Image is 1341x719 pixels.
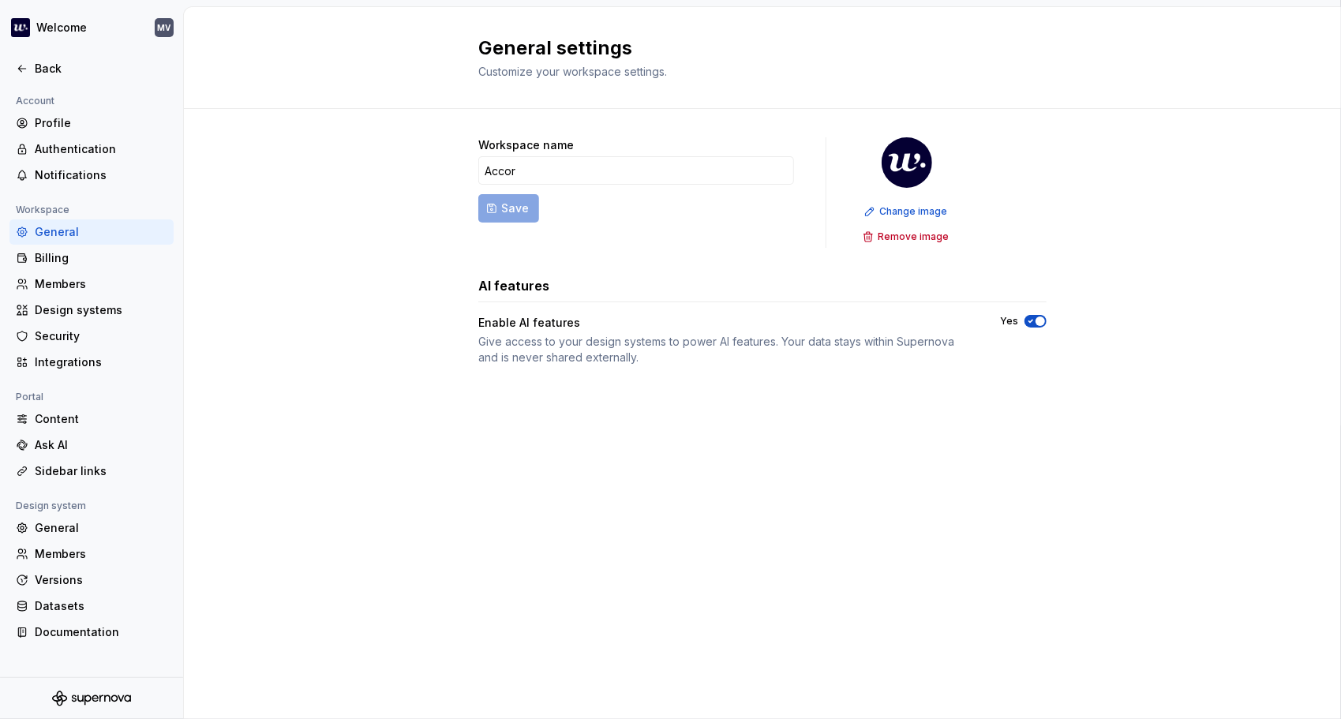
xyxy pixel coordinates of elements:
[860,200,954,223] button: Change image
[478,137,574,153] label: Workspace name
[9,56,174,81] a: Back
[35,328,167,344] div: Security
[478,315,972,331] div: Enable AI features
[9,406,174,432] a: Content
[9,110,174,136] a: Profile
[478,276,549,295] h3: AI features
[9,433,174,458] a: Ask AI
[35,624,167,640] div: Documentation
[35,250,167,266] div: Billing
[52,691,131,706] svg: Supernova Logo
[9,163,174,188] a: Notifications
[35,115,167,131] div: Profile
[158,21,171,34] div: MV
[9,92,61,110] div: Account
[478,65,667,78] span: Customize your workspace settings.
[9,459,174,484] a: Sidebar links
[35,437,167,453] div: Ask AI
[879,205,947,218] span: Change image
[9,245,174,271] a: Billing
[11,18,30,37] img: 605a6a57-6d48-4b1b-b82b-b0bc8b12f237.png
[9,219,174,245] a: General
[35,61,167,77] div: Back
[9,324,174,349] a: Security
[35,224,167,240] div: General
[9,388,50,406] div: Portal
[9,350,174,375] a: Integrations
[35,141,167,157] div: Authentication
[878,230,949,243] span: Remove image
[478,36,1028,61] h2: General settings
[9,594,174,619] a: Datasets
[35,463,167,479] div: Sidebar links
[882,137,932,188] img: 605a6a57-6d48-4b1b-b82b-b0bc8b12f237.png
[9,271,174,297] a: Members
[35,302,167,318] div: Design systems
[35,520,167,536] div: General
[9,200,76,219] div: Workspace
[1000,315,1018,328] label: Yes
[35,167,167,183] div: Notifications
[35,572,167,588] div: Versions
[858,226,956,248] button: Remove image
[35,598,167,614] div: Datasets
[9,137,174,162] a: Authentication
[35,546,167,562] div: Members
[35,276,167,292] div: Members
[9,515,174,541] a: General
[9,496,92,515] div: Design system
[3,10,180,45] button: WelcomeMV
[35,411,167,427] div: Content
[478,334,972,365] div: Give access to your design systems to power AI features. Your data stays within Supernova and is ...
[9,298,174,323] a: Design systems
[9,541,174,567] a: Members
[9,567,174,593] a: Versions
[35,354,167,370] div: Integrations
[9,620,174,645] a: Documentation
[36,20,87,36] div: Welcome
